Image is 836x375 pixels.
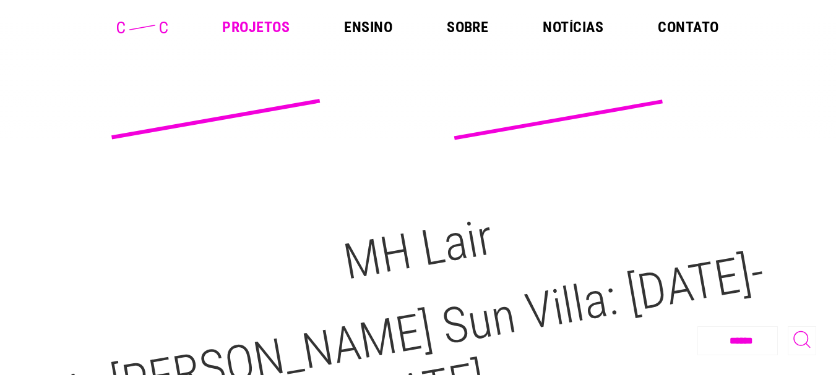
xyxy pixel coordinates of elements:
font: Sobre [447,19,488,36]
font: Contato [658,19,718,36]
a: Sobre [447,20,488,35]
a: MH Lair [339,208,498,292]
font: Notícias [543,19,603,36]
a: Notícias [543,20,603,35]
button: Alternar pesquisa [788,326,816,355]
font: Ensino [344,19,392,36]
a: Projetos [222,20,290,35]
a: Contato [658,20,718,35]
font: Projetos [222,19,290,36]
a: Ensino [344,20,392,35]
nav: Menu principal [222,20,718,35]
